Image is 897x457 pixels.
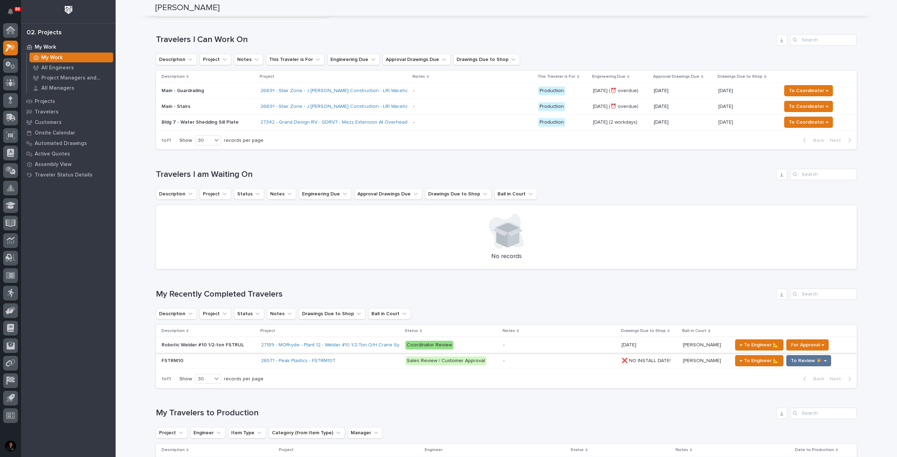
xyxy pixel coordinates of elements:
p: 86 [15,7,20,12]
p: Main - Guardrailing [162,88,255,94]
p: All Managers [41,85,74,91]
p: All Engineers [41,65,74,71]
p: FSTRM10 [162,356,185,364]
button: To Coordinator → [784,117,833,128]
p: Status [405,327,418,335]
button: This Traveler is For [266,54,324,65]
span: To Coordinator → [789,102,828,111]
p: Show [179,138,192,144]
a: My Work [21,42,116,52]
h1: Travelers I am Waiting On [156,169,773,180]
button: Project [200,188,231,200]
tr: Robotic Welder #10 1/2-ton FSTRULRobotic Welder #10 1/2-ton FSTRUL 27189 - MORryde - Plant 12 - W... [156,337,857,353]
p: [PERSON_NAME] [683,341,723,348]
button: Drawings Due to Shop [453,54,520,65]
h1: Travelers I Can Work On [156,35,773,45]
div: Sales Review / Customer Approval [405,356,486,365]
button: Engineering Due [299,188,351,200]
p: [DATE] (⏰ overdue) [593,104,648,110]
button: Description [156,54,197,65]
p: Ball in Court [682,327,706,335]
button: ← To Engineer 📐 [735,355,783,366]
button: Project [200,54,231,65]
div: 30 [195,137,212,144]
p: Project [279,446,294,454]
p: Approval Drawings Due [653,73,699,81]
p: records per page [224,138,263,144]
tr: Main - Stairs26691 - Stair Zone - J [PERSON_NAME] Construction - LRI Warehouse - Production[DATE]... [156,99,857,115]
span: Back [809,137,824,144]
p: Show [179,376,192,382]
div: - [503,358,505,364]
p: ❌ NO INSTALL DATE! [622,356,672,364]
div: - [413,119,415,125]
span: Next [830,376,845,382]
a: Customers [21,117,116,127]
div: Production [538,118,565,127]
button: To Coordinator → [784,101,833,112]
button: Back [797,137,827,144]
a: Projects [21,96,116,106]
p: Status [570,446,584,454]
a: 26691 - Stair Zone - J [PERSON_NAME] Construction - LRI Warehouse [260,88,417,94]
p: Main - Stairs [162,104,255,110]
button: To Review 👨‍🏭 → [786,355,831,366]
p: Project [260,327,275,335]
button: Item Type [228,427,266,438]
button: Engineer [190,427,225,438]
p: Projects [35,98,55,105]
p: [DATE] [718,86,734,94]
p: Notes [676,446,688,454]
p: No records [164,253,848,261]
a: Assembly View [21,159,116,169]
span: To Coordinator → [789,118,828,126]
p: [DATE] [622,341,638,348]
p: Notes [502,327,515,335]
p: Drawings Due to Shop [718,73,762,81]
p: Onsite Calendar [35,130,75,136]
button: Ball in Court [368,308,411,319]
p: This Traveler is For [537,73,575,81]
span: Back [809,376,824,382]
h1: My Travelers to Production [156,408,773,418]
p: Assembly View [35,161,71,168]
tr: Main - Guardrailing26691 - Stair Zone - J [PERSON_NAME] Construction - LRI Warehouse - Production... [156,83,857,99]
a: Active Quotes [21,148,116,159]
input: Search [790,408,857,419]
input: Search [790,169,857,180]
button: Status [234,188,264,200]
p: Engineering Due [592,73,625,81]
div: 02. Projects [27,29,62,37]
p: [DATE] (⏰ overdue) [593,88,648,94]
button: Project [156,427,187,438]
button: Notifications [3,4,18,19]
button: Description [156,188,197,200]
h2: [PERSON_NAME] [155,3,220,13]
p: My Work [41,55,63,61]
p: Bldg 7 - Water Shedding Sill Plate [162,119,255,125]
a: Project Managers and Engineers [27,73,116,83]
span: Next [830,137,845,144]
button: Drawings Due to Shop [425,188,492,200]
button: To Coordinator → [784,85,833,96]
p: records per page [224,376,263,382]
tr: Bldg 7 - Water Shedding Sill Plate27342 - Grand Design RV - GDRV7 - Mezz Extension At Overhead Do... [156,115,857,130]
a: Traveler Status Details [21,169,116,180]
a: 27189 - MORryde - Plant 12 - Welder #10 1/2-Ton O/H Crane System [261,342,410,348]
a: 27342 - Grand Design RV - GDRV7 - Mezz Extension At Overhead Door [260,119,420,125]
a: Automated Drawings [21,138,116,148]
p: [PERSON_NAME] [683,356,723,364]
p: 1 of 1 [156,371,177,388]
div: Notifications86 [9,8,18,20]
p: Customers [35,119,62,126]
div: Search [790,289,857,300]
button: Next [827,137,857,144]
button: Status [234,308,264,319]
p: Notes [412,73,425,81]
button: ← To Engineer 📐 [735,339,783,351]
p: Travelers [35,109,59,115]
p: Active Quotes [35,151,70,157]
span: To Coordinator → [789,86,828,95]
button: Approval Drawings Due [383,54,451,65]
